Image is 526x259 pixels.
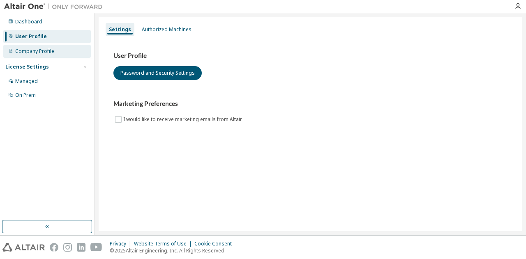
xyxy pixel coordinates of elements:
img: linkedin.svg [77,243,85,252]
img: Altair One [4,2,107,11]
p: © 2025 Altair Engineering, Inc. All Rights Reserved. [110,247,237,254]
div: Settings [109,26,131,33]
div: Authorized Machines [142,26,191,33]
div: License Settings [5,64,49,70]
div: On Prem [15,92,36,99]
div: Managed [15,78,38,85]
button: Password and Security Settings [113,66,202,80]
label: I would like to receive marketing emails from Altair [123,115,244,124]
img: facebook.svg [50,243,58,252]
img: altair_logo.svg [2,243,45,252]
h3: User Profile [113,52,507,60]
h3: Marketing Preferences [113,100,507,108]
div: Website Terms of Use [134,241,194,247]
div: Cookie Consent [194,241,237,247]
div: Dashboard [15,18,42,25]
img: instagram.svg [63,243,72,252]
div: Company Profile [15,48,54,55]
div: Privacy [110,241,134,247]
div: User Profile [15,33,47,40]
img: youtube.svg [90,243,102,252]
